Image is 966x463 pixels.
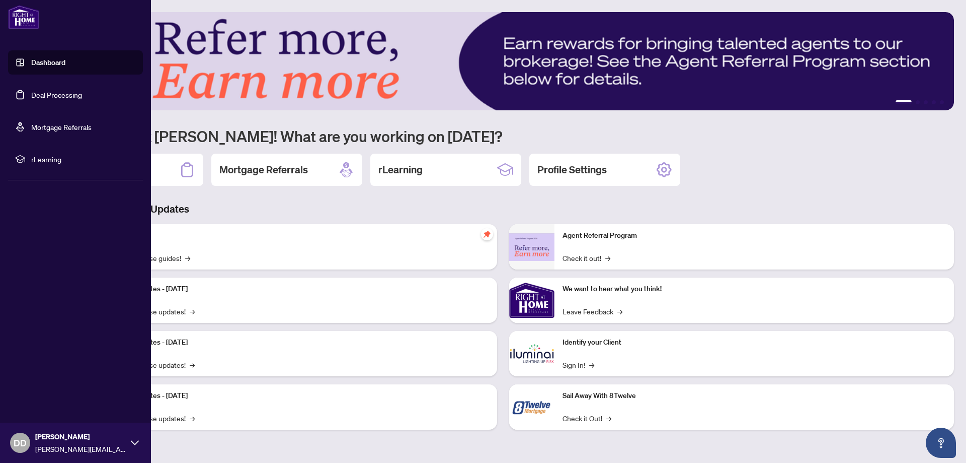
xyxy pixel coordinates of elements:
img: Sail Away With 8Twelve [509,384,554,430]
span: → [606,413,611,424]
h1: Welcome back [PERSON_NAME]! What are you working on [DATE]? [52,126,954,146]
a: Dashboard [31,58,65,67]
span: pushpin [481,228,493,240]
span: → [190,413,195,424]
span: [PERSON_NAME] [35,431,126,442]
img: logo [8,5,39,29]
span: → [190,359,195,370]
img: Identify your Client [509,331,554,376]
a: Check it Out!→ [562,413,611,424]
button: 2 [916,100,920,104]
a: Sign In!→ [562,359,594,370]
a: Mortgage Referrals [31,122,92,131]
span: → [185,252,190,263]
span: → [190,306,195,317]
span: → [589,359,594,370]
a: Deal Processing [31,90,82,99]
h2: Profile Settings [537,163,607,177]
h2: Mortgage Referrals [219,163,308,177]
button: Open asap [926,428,956,458]
p: Platform Updates - [DATE] [106,337,489,348]
img: We want to hear what you think! [509,278,554,323]
a: Check it out!→ [562,252,610,263]
p: Platform Updates - [DATE] [106,390,489,402]
img: Agent Referral Program [509,233,554,261]
a: Leave Feedback→ [562,306,622,317]
p: Platform Updates - [DATE] [106,284,489,295]
span: → [605,252,610,263]
h2: rLearning [378,163,423,177]
img: Slide 0 [52,12,954,110]
button: 4 [932,100,936,104]
p: We want to hear what you think! [562,284,946,295]
button: 1 [896,100,912,104]
span: rLearning [31,154,136,165]
p: Identify your Client [562,337,946,348]
p: Sail Away With 8Twelve [562,390,946,402]
span: DD [14,436,27,450]
span: [PERSON_NAME][EMAIL_ADDRESS][DOMAIN_NAME] [35,443,126,454]
p: Self-Help [106,230,489,241]
span: → [617,306,622,317]
button: 5 [940,100,944,104]
h3: Brokerage & Industry Updates [52,202,954,216]
p: Agent Referral Program [562,230,946,241]
button: 3 [924,100,928,104]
